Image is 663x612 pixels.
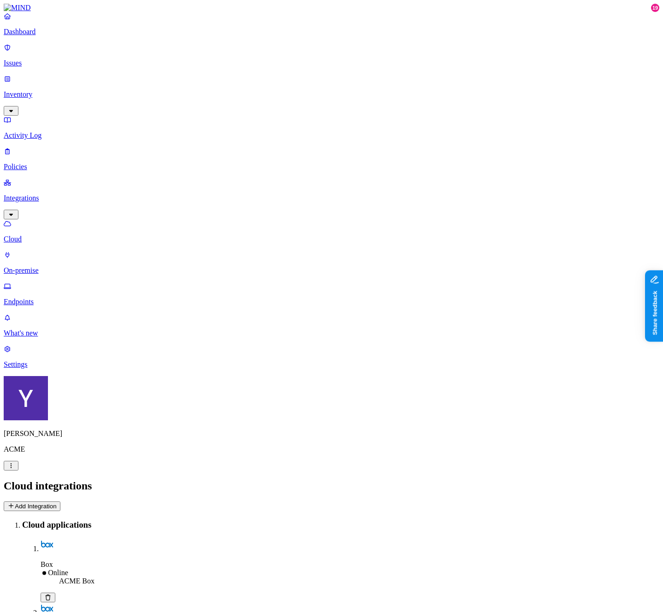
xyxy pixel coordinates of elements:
[4,251,659,275] a: On-premise
[4,131,659,140] p: Activity Log
[4,329,659,337] p: What's new
[4,345,659,369] a: Settings
[4,360,659,369] p: Settings
[22,520,659,530] h3: Cloud applications
[41,560,53,568] span: Box
[59,577,95,585] span: ACME Box
[4,163,659,171] p: Policies
[4,445,659,453] p: ACME
[4,4,31,12] img: MIND
[4,59,659,67] p: Issues
[4,28,659,36] p: Dashboard
[4,298,659,306] p: Endpoints
[4,219,659,243] a: Cloud
[4,266,659,275] p: On-premise
[4,313,659,337] a: What's new
[4,480,659,492] h2: Cloud integrations
[651,4,659,12] div: 19
[4,501,60,511] button: Add Integration
[4,235,659,243] p: Cloud
[48,569,68,577] span: Online
[4,430,659,438] p: [PERSON_NAME]
[4,4,659,12] a: MIND
[4,282,659,306] a: Endpoints
[4,194,659,202] p: Integrations
[4,12,659,36] a: Dashboard
[4,43,659,67] a: Issues
[4,75,659,114] a: Inventory
[4,178,659,218] a: Integrations
[4,147,659,171] a: Policies
[41,538,53,551] img: box
[4,376,48,420] img: Yana Orhov
[4,116,659,140] a: Activity Log
[4,90,659,99] p: Inventory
